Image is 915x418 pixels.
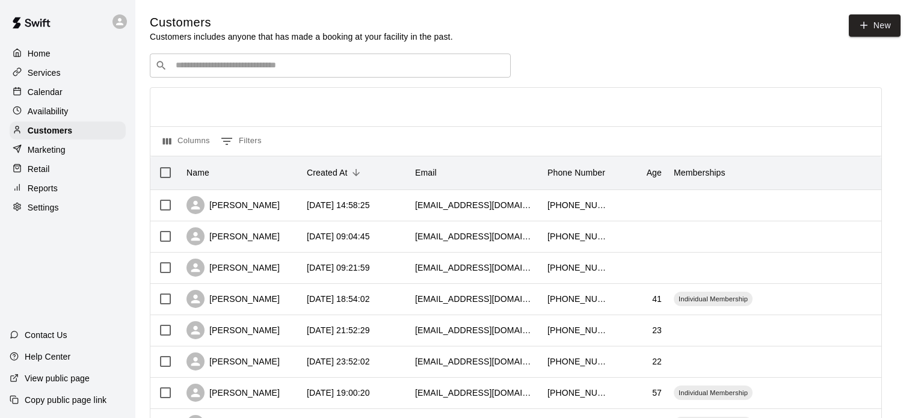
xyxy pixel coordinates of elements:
div: +18637126926 [547,387,608,399]
h5: Customers [150,14,453,31]
div: +19728773653 [547,262,608,274]
p: View public page [25,372,90,384]
span: Individual Membership [674,388,753,398]
a: Availability [10,102,126,120]
div: [PERSON_NAME] [186,259,280,277]
div: +12395604926 [547,293,608,305]
div: Created At [301,156,409,189]
p: Home [28,48,51,60]
button: Show filters [218,132,265,151]
div: 2025-09-12 18:54:02 [307,293,370,305]
div: godwinmisquith@gmail.com [415,262,535,274]
div: 2025-09-13 09:21:59 [307,262,370,274]
p: Copy public page link [25,394,106,406]
div: 57 [652,387,662,399]
div: Email [409,156,541,189]
div: Name [186,156,209,189]
a: Settings [10,198,126,217]
div: [PERSON_NAME] [186,384,280,402]
div: Individual Membership [674,292,753,306]
div: [PERSON_NAME] [186,227,280,245]
div: 2025-09-16 14:58:25 [307,199,370,211]
div: Phone Number [541,156,614,189]
p: Contact Us [25,329,67,341]
div: jeffgarner10@gmail.com [415,387,535,399]
div: ammartbr1@gmail.com [415,324,535,336]
div: 23 [652,324,662,336]
div: Search customers by name or email [150,54,511,78]
div: 2025-09-06 19:00:20 [307,387,370,399]
div: martinmariaantony@gmail.com [415,199,535,211]
p: Availability [28,105,69,117]
p: Customers includes anyone that has made a booking at your facility in the past. [150,31,453,43]
div: +18132703431 [547,324,608,336]
div: Memberships [674,156,726,189]
div: 22 [652,355,662,367]
div: Created At [307,156,348,189]
p: Reports [28,182,58,194]
div: Age [647,156,662,189]
div: prattaychowdhury101@gmail.com [415,355,535,367]
span: Individual Membership [674,294,753,304]
button: Sort [348,164,365,181]
p: Customers [28,124,72,137]
div: [PERSON_NAME] [186,321,280,339]
div: Email [415,156,437,189]
a: Marketing [10,141,126,159]
div: [PERSON_NAME] [186,290,280,308]
a: Calendar [10,83,126,101]
div: [PERSON_NAME] [186,352,280,370]
div: [PERSON_NAME] [186,196,280,214]
div: +18138476160 [547,355,608,367]
div: hemangshrimanker@gmail.com [415,293,535,305]
div: 2025-09-14 09:04:45 [307,230,370,242]
p: Calendar [28,86,63,98]
div: Memberships [668,156,848,189]
a: Retail [10,160,126,178]
p: Services [28,67,61,79]
p: Marketing [28,144,66,156]
p: Help Center [25,351,70,363]
a: Reports [10,179,126,197]
div: +13028987986 [547,199,608,211]
div: 41 [652,293,662,305]
div: Name [180,156,301,189]
div: Phone Number [547,156,605,189]
button: Select columns [160,132,213,151]
a: New [849,14,901,37]
div: Individual Membership [674,386,753,400]
div: +16305426515 [547,230,608,242]
div: 2025-09-08 23:52:02 [307,355,370,367]
div: 2025-09-11 21:52:29 [307,324,370,336]
div: Age [614,156,668,189]
a: Services [10,64,126,82]
p: Settings [28,201,59,214]
p: Retail [28,163,50,175]
div: weardev@gmail.com [415,230,535,242]
a: Customers [10,121,126,140]
a: Home [10,45,126,63]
